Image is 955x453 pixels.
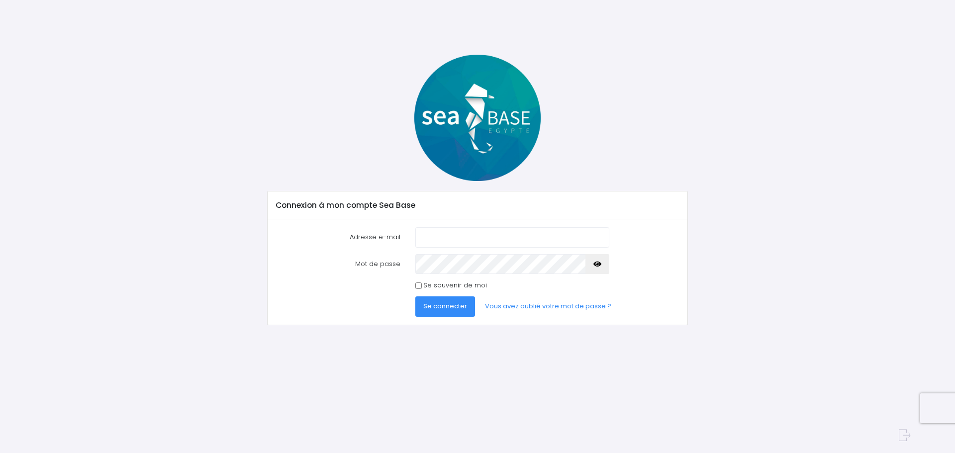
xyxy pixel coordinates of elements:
span: Se connecter [423,301,467,311]
button: Se connecter [415,296,475,316]
label: Se souvenir de moi [423,280,487,290]
a: Vous avez oublié votre mot de passe ? [477,296,619,316]
div: Connexion à mon compte Sea Base [268,191,687,219]
label: Mot de passe [269,254,408,274]
label: Adresse e-mail [269,227,408,247]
